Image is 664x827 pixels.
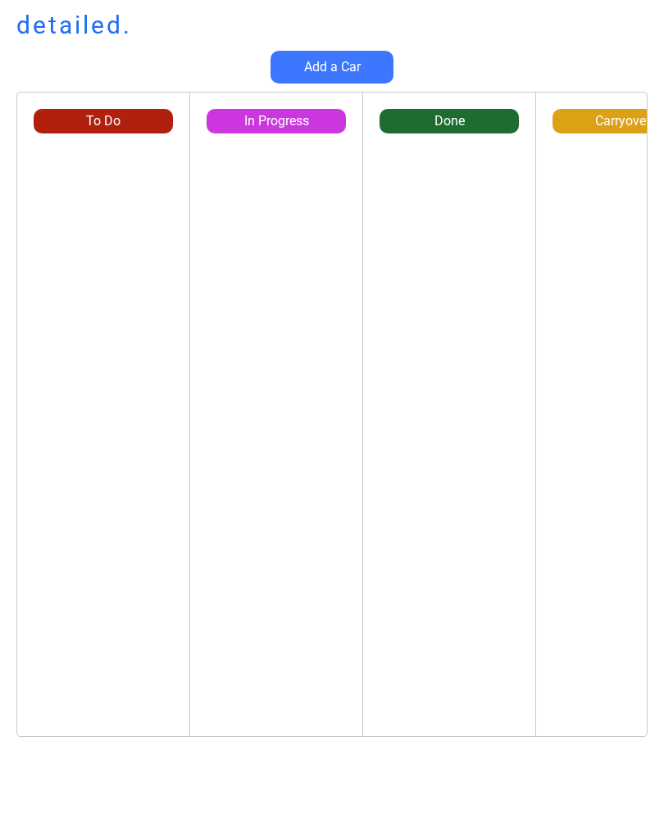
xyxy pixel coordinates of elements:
[34,112,173,130] div: To Do
[271,51,393,84] button: Add a Car
[16,8,132,43] h1: detailed.
[207,112,346,130] div: In Progress
[380,112,519,130] div: Done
